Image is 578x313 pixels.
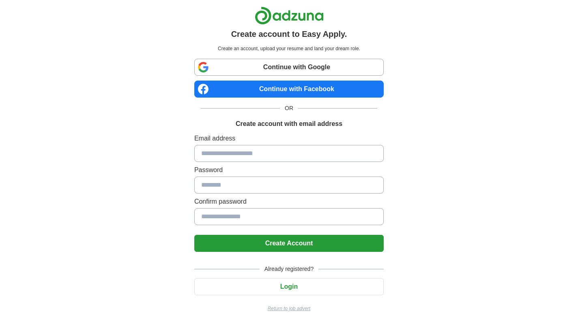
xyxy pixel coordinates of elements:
[194,305,384,312] a: Return to job advert
[255,6,324,25] img: Adzuna logo
[194,197,384,207] label: Confirm password
[280,104,298,113] span: OR
[194,283,384,290] a: Login
[194,235,384,252] button: Create Account
[231,28,347,40] h1: Create account to Easy Apply.
[236,119,342,129] h1: Create account with email address
[194,59,384,76] a: Continue with Google
[196,45,382,52] p: Create an account, upload your resume and land your dream role.
[194,134,384,143] label: Email address
[194,81,384,98] a: Continue with Facebook
[194,278,384,295] button: Login
[260,265,318,273] span: Already registered?
[194,165,384,175] label: Password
